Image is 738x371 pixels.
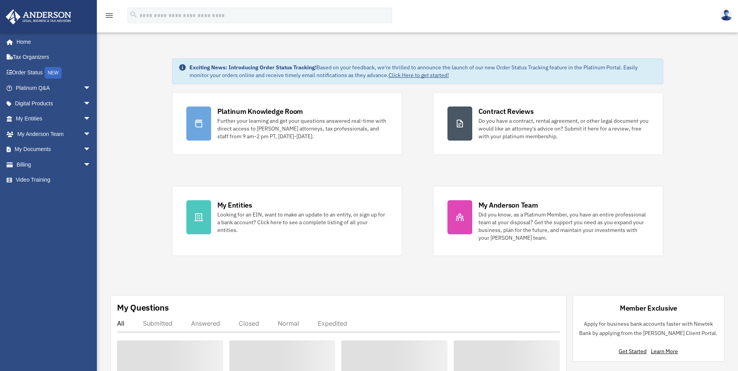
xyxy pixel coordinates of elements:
div: Member Exclusive [620,303,677,313]
img: Anderson Advisors Platinum Portal [3,9,74,24]
div: Based on your feedback, we're thrilled to announce the launch of our new Order Status Tracking fe... [189,64,657,79]
div: Further your learning and get your questions answered real-time with direct access to [PERSON_NAM... [217,117,388,140]
span: arrow_drop_down [83,157,99,173]
a: Tax Organizers [5,50,103,65]
i: search [129,10,138,19]
span: arrow_drop_down [83,126,99,142]
a: Home [5,34,99,50]
span: arrow_drop_down [83,81,99,96]
a: menu [105,14,114,20]
div: Looking for an EIN, want to make an update to an entity, or sign up for a bank account? Click her... [217,211,388,234]
a: Click Here to get started! [389,72,449,79]
div: Submitted [143,319,172,327]
a: Platinum Knowledge Room Further your learning and get your questions answered real-time with dire... [172,92,402,155]
div: Normal [278,319,299,327]
div: Answered [191,319,220,327]
strong: Exciting News: Introducing Order Status Tracking! [189,64,317,71]
div: NEW [45,67,62,79]
a: My Anderson Team Did you know, as a Platinum Member, you have an entire professional team at your... [433,186,663,256]
a: My Entitiesarrow_drop_down [5,111,103,127]
div: My Entities [217,200,252,210]
p: Apply for business bank accounts faster with Newtek Bank by applying from the [PERSON_NAME] Clien... [579,319,718,338]
a: Contract Reviews Do you have a contract, rental agreement, or other legal document you would like... [433,92,663,155]
span: arrow_drop_down [83,111,99,127]
div: Expedited [318,319,347,327]
span: arrow_drop_down [83,142,99,158]
a: Digital Productsarrow_drop_down [5,96,103,111]
a: My Anderson Teamarrow_drop_down [5,126,103,142]
a: Get Started [619,348,650,355]
span: arrow_drop_down [83,96,99,112]
a: Learn More [651,348,678,355]
div: Closed [239,319,259,327]
a: My Entities Looking for an EIN, want to make an update to an entity, or sign up for a bank accoun... [172,186,402,256]
div: My Questions [117,302,169,313]
a: Order StatusNEW [5,65,103,81]
div: Platinum Knowledge Room [217,106,303,116]
div: Do you have a contract, rental agreement, or other legal document you would like an attorney's ad... [478,117,649,140]
a: Video Training [5,172,103,188]
img: User Pic [721,10,732,21]
div: All [117,319,124,327]
div: Did you know, as a Platinum Member, you have an entire professional team at your disposal? Get th... [478,211,649,242]
i: menu [105,11,114,20]
a: My Documentsarrow_drop_down [5,142,103,157]
a: Platinum Q&Aarrow_drop_down [5,81,103,96]
div: Contract Reviews [478,106,534,116]
a: Billingarrow_drop_down [5,157,103,172]
div: My Anderson Team [478,200,538,210]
